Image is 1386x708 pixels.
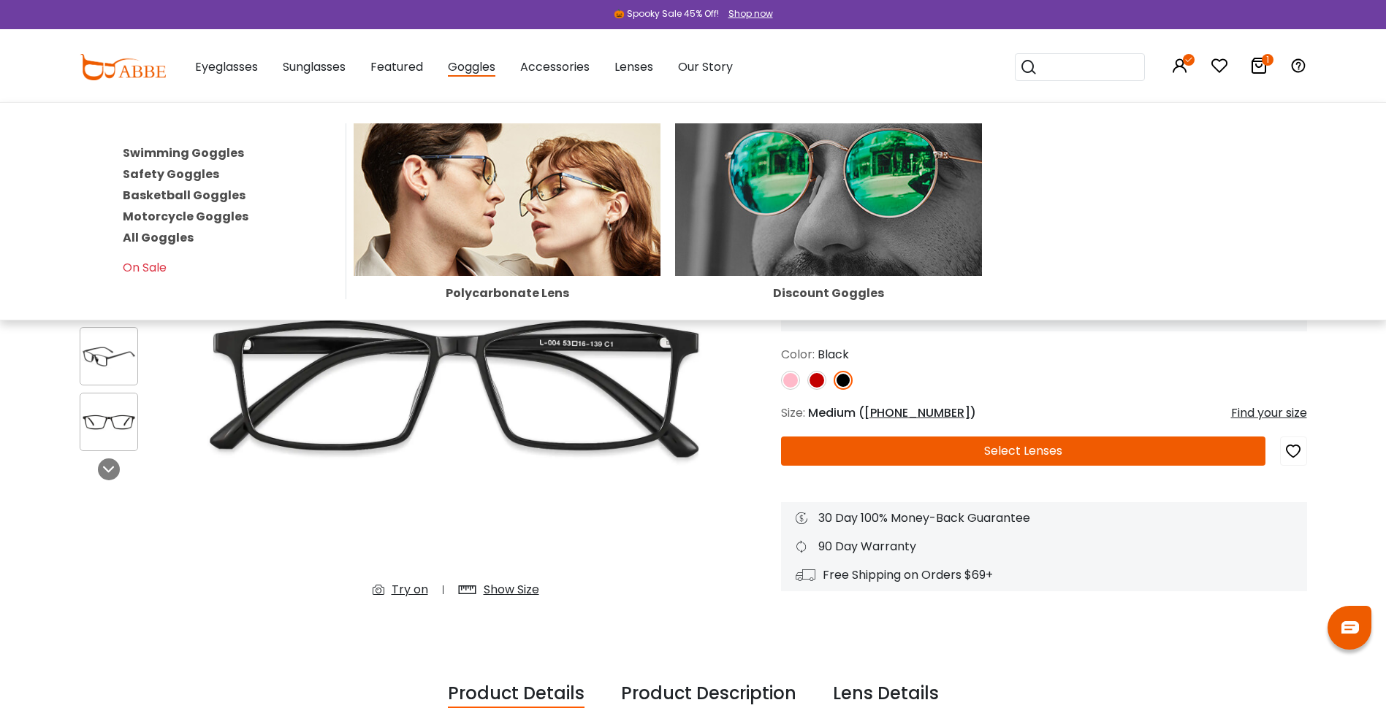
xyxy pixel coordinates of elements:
span: Sunglasses [283,58,346,75]
div: Shop now [728,7,773,20]
div: Lens Details [833,680,939,708]
div: Product Description [621,680,796,708]
img: Eliana Black TR Eyeglasses , UniversalBridgeFit , Lightweight Frames from ABBE Glasses [189,166,723,610]
span: Featured [370,58,423,75]
span: Accessories [520,58,590,75]
a: On Sale [123,259,167,276]
span: Lenses [614,58,653,75]
img: Discount Goggles [675,123,982,276]
button: Select Lenses [781,436,1265,466]
span: Black [818,346,849,363]
a: 1 [1250,60,1268,77]
a: Swimming Goggles [123,145,244,161]
div: 90 Day Warranty [796,538,1292,555]
span: Color: [781,346,815,363]
img: abbeglasses.com [80,54,166,80]
div: Find your size [1231,404,1307,422]
div: Show Size [484,581,539,599]
div: Discount Goggles [675,288,982,299]
a: Polycarbonate Lens [354,191,660,299]
span: [PHONE_NUMBER] [864,404,970,421]
img: Polycarbonate Lens [354,123,660,276]
span: Medium ( ) [808,404,976,421]
img: Eliana Black TR Eyeglasses , UniversalBridgeFit , Lightweight Frames from ABBE Glasses [80,342,137,371]
i: 1 [1262,54,1273,66]
div: 30 Day 100% Money-Back Guarantee [796,509,1292,527]
div: Free Shipping on Orders $69+ [796,566,1292,584]
div: Product Details [448,680,585,708]
a: Basketball Goggles [123,187,245,204]
img: Eliana Black TR Eyeglasses , UniversalBridgeFit , Lightweight Frames from ABBE Glasses [80,408,137,436]
div: 🎃 Spooky Sale 45% Off! [614,7,719,20]
a: All Goggles [123,229,194,246]
div: Try on [392,581,428,599]
a: Shop now [721,7,773,20]
span: Our Story [678,58,733,75]
span: Goggles [448,58,495,77]
span: Size: [781,404,805,421]
img: chat [1341,621,1359,634]
span: Eyeglasses [195,58,258,75]
a: Safety Goggles [123,166,219,182]
a: Discount Goggles [675,191,982,299]
div: Polycarbonate Lens [354,288,660,299]
a: Motorcycle Goggles [123,208,248,225]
